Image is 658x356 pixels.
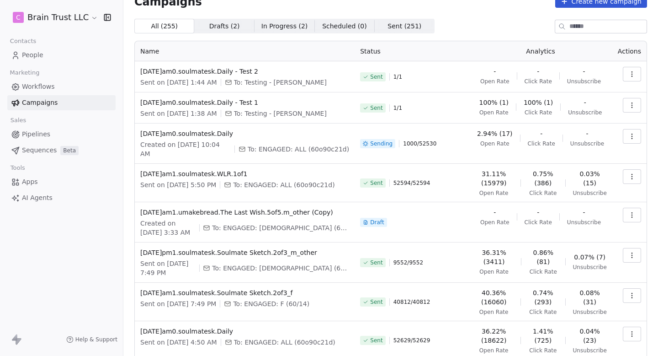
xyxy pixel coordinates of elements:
[529,189,557,197] span: Click Rate
[573,327,607,345] span: 0.04% (23)
[234,109,327,118] span: To: Testing - Angie
[7,143,116,158] a: SequencesBeta
[529,347,557,354] span: Click Rate
[370,337,382,344] span: Sent
[140,98,349,107] span: [DATE]am0.soulmatesk.Daily - Test 1
[573,189,607,197] span: Unsubscribe
[370,298,382,306] span: Sent
[7,174,116,189] a: Apps
[370,104,382,112] span: Sent
[233,180,334,189] span: To: ENGAGED: ALL (60o90c21d)
[493,67,496,76] span: -
[393,259,423,266] span: 9552 / 9552
[355,41,469,61] th: Status
[135,41,355,61] th: Name
[529,248,558,266] span: 0.86% (81)
[528,288,558,307] span: 0.74% (293)
[524,98,553,107] span: 100% (1)
[75,336,117,343] span: Help & Support
[479,98,509,107] span: 100% (1)
[370,140,393,147] span: Sending
[212,223,349,232] span: To: ENGAGED: MALE (60/14) + 1 more
[469,41,612,61] th: Analytics
[22,146,57,155] span: Sequences
[573,169,607,188] span: 0.03% (15)
[6,66,43,80] span: Marketing
[567,219,601,226] span: Unsubscribe
[387,22,421,31] span: Sent ( 251 )
[570,140,604,147] span: Unsubscribe
[584,98,586,107] span: -
[22,50,43,60] span: People
[393,337,430,344] span: 52629 / 52629
[479,109,509,116] span: Open Rate
[140,67,349,76] span: [DATE]am0.soulmatesk.Daily - Test 2
[370,219,384,226] span: Draft
[479,308,509,316] span: Open Rate
[474,327,513,345] span: 36.22% (18622)
[140,299,216,308] span: Sent on [DATE] 7:49 PM
[140,169,349,178] span: [DATE]am1.soulmatesk.WLR.1of1
[403,140,436,147] span: 1000 / 52530
[140,109,217,118] span: Sent on [DATE] 1:38 AM
[479,347,509,354] span: Open Rate
[528,327,558,345] span: 1.41% (725)
[573,288,607,307] span: 0.08% (31)
[22,98,58,108] span: Campaigns
[586,129,588,138] span: -
[583,208,585,217] span: -
[7,190,116,205] a: AI Agents
[393,179,430,187] span: 52594 / 52594
[528,169,558,188] span: 0.75% (386)
[477,129,513,138] span: 2.94% (17)
[528,140,555,147] span: Click Rate
[480,140,509,147] span: Open Rate
[140,338,217,347] span: Sent on [DATE] 4:50 AM
[479,189,509,197] span: Open Rate
[393,73,402,81] span: 1 / 1
[525,219,552,226] span: Click Rate
[370,259,382,266] span: Sent
[209,22,240,31] span: Drafts ( 2 )
[529,308,557,316] span: Click Rate
[7,79,116,94] a: Workflows
[140,327,349,336] span: [DATE]am0.soulmatesk.Daily
[540,129,542,138] span: -
[22,177,38,187] span: Apps
[22,82,55,92] span: Workflows
[66,336,117,343] a: Help & Support
[370,179,382,187] span: Sent
[60,146,79,155] span: Beta
[567,78,601,85] span: Unsubscribe
[474,248,514,266] span: 36.31% (3411)
[573,347,607,354] span: Unsubscribe
[7,127,116,142] a: Pipelines
[322,22,367,31] span: Scheduled ( 0 )
[583,67,585,76] span: -
[261,22,308,31] span: In Progress ( 2 )
[537,67,539,76] span: -
[537,208,539,217] span: -
[530,268,557,275] span: Click Rate
[248,145,349,154] span: To: ENGAGED: ALL (60o90c21d)
[474,169,513,188] span: 31.11% (15979)
[140,219,196,237] span: Created on [DATE] 3:33 AM
[233,299,309,308] span: To: ENGAGED: F (60/14)
[22,193,53,203] span: AI Agents
[16,13,21,22] span: C
[525,78,552,85] span: Click Rate
[393,298,430,306] span: 40812 / 40812
[140,248,349,257] span: [DATE]pm1.soulmatesk.Soulmate Sketch.2of3_m_other
[393,104,402,112] span: 1 / 1
[6,34,40,48] span: Contacts
[140,78,217,87] span: Sent on [DATE] 1:44 AM
[140,180,216,189] span: Sent on [DATE] 5:50 PM
[574,253,605,262] span: 0.07% (7)
[573,264,607,271] span: Unsubscribe
[11,10,97,25] button: CBrain Trust LLC
[480,219,509,226] span: Open Rate
[140,208,349,217] span: [DATE]am1.umakebread.The Last Wish.5of5.m_other (Copy)
[568,109,602,116] span: Unsubscribe
[140,288,349,297] span: [DATE]am1.soulmatesk.Soulmate Sketch.2of3_f
[525,109,552,116] span: Click Rate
